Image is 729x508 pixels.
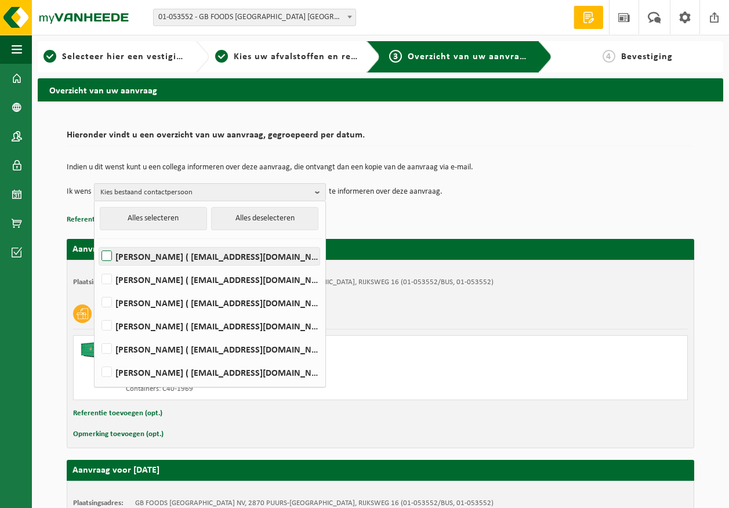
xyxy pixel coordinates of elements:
span: Kies bestaand contactpersoon [100,184,310,201]
p: te informeren over deze aanvraag. [329,183,443,201]
td: GB FOODS [GEOGRAPHIC_DATA] NV, 2870 PUURS-[GEOGRAPHIC_DATA], RIJKSWEG 16 (01-053552/BUS, 01-053552) [135,499,494,508]
label: [PERSON_NAME] ( [EMAIL_ADDRESS][DOMAIN_NAME] ) [99,294,320,311]
label: [PERSON_NAME] ( [EMAIL_ADDRESS][DOMAIN_NAME] ) [99,248,320,265]
span: 01-053552 - GB FOODS BELGIUM NV - PUURS-SINT-AMANDS [153,9,356,26]
button: Referentie toevoegen (opt.) [73,406,162,421]
h2: Overzicht van uw aanvraag [38,78,723,101]
span: 1 [43,50,56,63]
button: Alles selecteren [100,207,207,230]
span: Kies uw afvalstoffen en recipiënten [234,52,393,61]
a: 1Selecteer hier een vestiging [43,50,186,64]
span: Selecteer hier een vestiging [62,52,187,61]
a: 2Kies uw afvalstoffen en recipiënten [215,50,358,64]
span: 4 [603,50,615,63]
label: [PERSON_NAME] ( [EMAIL_ADDRESS][DOMAIN_NAME] ) [99,364,320,381]
div: Containers: C40-1969 [126,384,427,394]
h2: Hieronder vindt u een overzicht van uw aanvraag, gegroepeerd per datum. [67,130,694,146]
span: 2 [215,50,228,63]
p: Indien u dit wenst kunt u een collega informeren over deze aanvraag, die ontvangt dan een kopie v... [67,164,694,172]
img: HK-XC-40-GN-00.png [79,342,114,359]
strong: Aanvraag voor [DATE] [72,245,159,254]
button: Alles deselecteren [211,207,318,230]
label: [PERSON_NAME] ( [EMAIL_ADDRESS][DOMAIN_NAME] ) [99,271,320,288]
strong: Plaatsingsadres: [73,278,124,286]
label: [PERSON_NAME] ( [EMAIL_ADDRESS][DOMAIN_NAME] ) [99,340,320,358]
label: [PERSON_NAME] ( [EMAIL_ADDRESS][DOMAIN_NAME] ) [99,317,320,335]
p: Ik wens [67,183,91,201]
span: Bevestiging [621,52,673,61]
strong: Plaatsingsadres: [73,499,124,507]
strong: Aanvraag voor [DATE] [72,466,159,475]
span: Overzicht van uw aanvraag [408,52,530,61]
span: 01-053552 - GB FOODS BELGIUM NV - PUURS-SINT-AMANDS [154,9,356,26]
span: 3 [389,50,402,63]
button: Opmerking toevoegen (opt.) [73,427,164,442]
button: Kies bestaand contactpersoon [94,183,326,201]
button: Referentie toevoegen (opt.) [67,212,156,227]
